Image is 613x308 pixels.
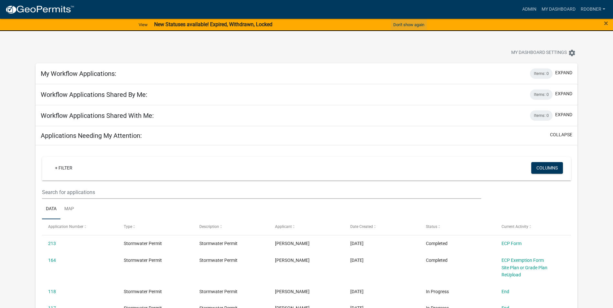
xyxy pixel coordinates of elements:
[275,241,310,246] span: Jennifer DeLong
[426,241,448,246] span: Completed
[568,49,576,57] i: settings
[502,258,544,263] a: ECP Exemption Form
[502,289,509,294] a: End
[531,162,563,174] button: Columns
[502,224,528,229] span: Current Activity
[350,224,373,229] span: Date Created
[199,289,238,294] span: Stormwater Permit
[269,219,344,235] datatable-header-cell: Applicant
[42,199,60,220] a: Data
[199,258,238,263] span: Stormwater Permit
[426,258,448,263] span: Completed
[495,219,571,235] datatable-header-cell: Current Activity
[275,224,292,229] span: Applicant
[199,241,238,246] span: Stormwater Permit
[154,21,272,27] strong: New Statuses available! Expired, Withdrawn, Locked
[426,289,449,294] span: In Progress
[275,289,310,294] span: Shane Weist
[42,219,118,235] datatable-header-cell: Application Number
[555,111,572,118] button: expand
[511,49,567,57] span: My Dashboard Settings
[48,258,56,263] a: 164
[60,199,78,220] a: Map
[604,19,608,28] span: ×
[124,224,132,229] span: Type
[530,110,553,121] div: Items: 0
[124,241,162,246] span: Stormwater Permit
[502,241,522,246] a: ECP Form
[41,70,116,77] h5: My Workflow Applications:
[530,68,553,79] div: Items: 0
[48,241,56,246] a: 213
[48,289,56,294] a: 118
[193,219,269,235] datatable-header-cell: Description
[350,241,364,246] span: 12/15/2022
[426,224,437,229] span: Status
[41,112,154,119] h5: Workflow Applications Shared With Me:
[420,219,495,235] datatable-header-cell: Status
[391,19,427,30] button: Don't show again
[50,162,78,174] a: + Filter
[350,289,364,294] span: 07/02/2022
[555,69,572,76] button: expand
[136,19,150,30] a: View
[506,46,581,59] button: My Dashboard Settingssettings
[530,89,553,100] div: Items: 0
[520,3,539,15] a: Admin
[555,90,572,97] button: expand
[550,131,572,138] button: collapse
[199,224,219,229] span: Description
[350,258,364,263] span: 09/19/2022
[502,265,547,278] a: Site Plan or Grade Plan ReUpload
[578,3,608,15] a: rdobner
[124,258,162,263] span: Stormwater Permit
[42,186,481,199] input: Search for applications
[275,258,310,263] span: Brett Kiracofe
[539,3,578,15] a: My Dashboard
[118,219,193,235] datatable-header-cell: Type
[124,289,162,294] span: Stormwater Permit
[41,132,142,139] h5: Applications Needing My Attention:
[344,219,420,235] datatable-header-cell: Date Created
[604,19,608,27] button: Close
[41,91,147,98] h5: Workflow Applications Shared By Me:
[48,224,83,229] span: Application Number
